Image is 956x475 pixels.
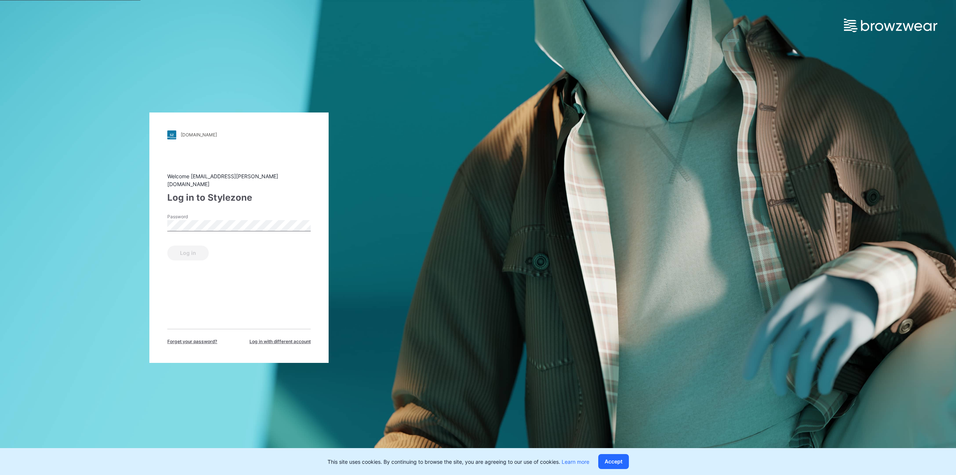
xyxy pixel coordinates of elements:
[167,130,311,139] a: [DOMAIN_NAME]
[328,458,589,466] p: This site uses cookies. By continuing to browse the site, you are agreeing to our use of cookies.
[181,132,217,138] div: [DOMAIN_NAME]
[167,172,311,188] div: Welcome [EMAIL_ADDRESS][PERSON_NAME][DOMAIN_NAME]
[249,338,311,345] span: Log in with different account
[167,338,217,345] span: Forget your password?
[167,130,176,139] img: stylezone-logo.562084cfcfab977791bfbf7441f1a819.svg
[562,459,589,465] a: Learn more
[844,19,937,32] img: browzwear-logo.e42bd6dac1945053ebaf764b6aa21510.svg
[167,213,220,220] label: Password
[598,454,629,469] button: Accept
[167,191,311,204] div: Log in to Stylezone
